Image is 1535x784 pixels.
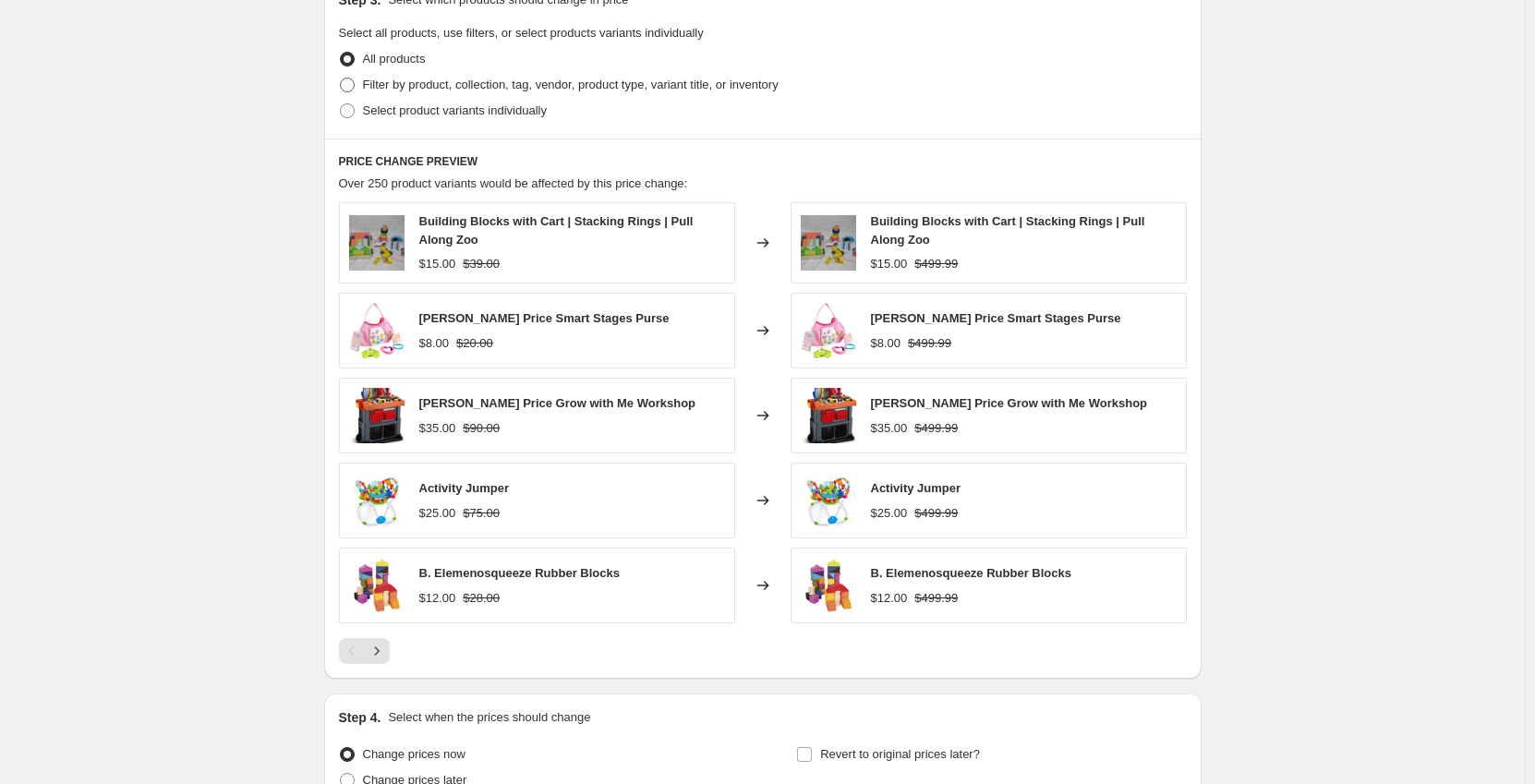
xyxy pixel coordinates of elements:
[349,558,405,613] img: 14021918-2_80x.jpg
[419,504,456,523] div: $25.00
[871,214,1145,247] span: Building Blocks with Cart | Stacking Rings | Pull Along Zoo
[363,103,547,117] span: Select product variants individually
[801,388,856,443] img: Screen_Shot_2016-10-21_at_1.15.24_PM_80x.png
[801,215,856,271] img: DSC_0968_80x.JPG
[339,708,381,727] h2: Step 4.
[419,311,670,325] span: [PERSON_NAME] Price Smart Stages Purse
[914,255,958,273] strike: $499.99
[914,504,958,523] strike: $499.99
[349,303,405,358] img: pTRU1-20618623dt-3_80x.jpg
[908,334,951,353] strike: $499.99
[820,747,980,761] span: Revert to original prices later?
[339,638,390,664] nav: Pagination
[801,303,856,358] img: pTRU1-20618623dt-3_80x.jpg
[364,638,390,664] button: Next
[419,255,456,273] div: $15.00
[419,589,456,608] div: $12.00
[463,419,500,438] strike: $90.00
[463,589,500,608] strike: $28.00
[463,255,500,273] strike: $39.00
[363,747,465,761] span: Change prices now
[419,334,450,353] div: $8.00
[349,473,405,528] img: pTRU1-17557623dt_80x.jpg
[801,558,856,613] img: 14021918-2_80x.jpg
[339,26,704,40] span: Select all products, use filters, or select products variants individually
[419,214,694,247] span: Building Blocks with Cart | Stacking Rings | Pull Along Zoo
[339,154,1187,169] h6: PRICE CHANGE PREVIEW
[871,396,1148,410] span: [PERSON_NAME] Price Grow with Me Workshop
[419,566,620,580] span: B. Elemenosqueeze Rubber Blocks
[349,388,405,443] img: Screen_Shot_2016-10-21_at_1.15.24_PM_80x.png
[419,481,510,495] span: Activity Jumper
[871,566,1071,580] span: B. Elemenosqueeze Rubber Blocks
[463,504,500,523] strike: $75.00
[914,589,958,608] strike: $499.99
[456,334,493,353] strike: $20.00
[419,419,456,438] div: $35.00
[871,419,908,438] div: $35.00
[914,419,958,438] strike: $499.99
[388,708,590,727] p: Select when the prices should change
[363,78,779,91] span: Filter by product, collection, tag, vendor, product type, variant title, or inventory
[871,504,908,523] div: $25.00
[419,396,696,410] span: [PERSON_NAME] Price Grow with Me Workshop
[871,589,908,608] div: $12.00
[363,52,426,66] span: All products
[871,311,1121,325] span: [PERSON_NAME] Price Smart Stages Purse
[871,255,908,273] div: $15.00
[871,334,901,353] div: $8.00
[349,215,405,271] img: DSC_0968_80x.JPG
[339,176,688,190] span: Over 250 product variants would be affected by this price change:
[801,473,856,528] img: pTRU1-17557623dt_80x.jpg
[871,481,961,495] span: Activity Jumper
